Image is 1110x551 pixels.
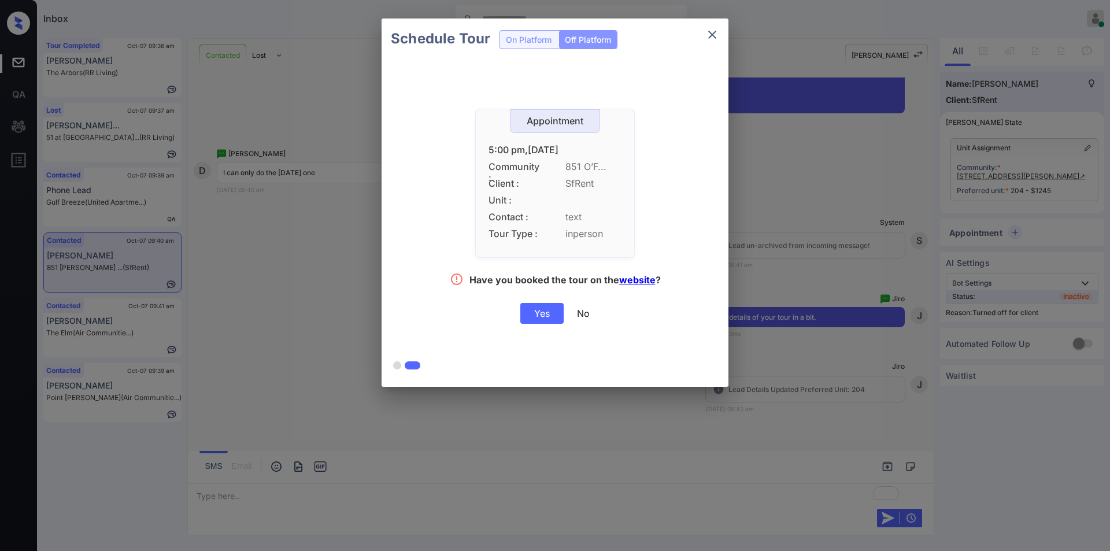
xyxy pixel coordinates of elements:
span: Client : [489,178,541,189]
span: 851 O’F... [565,161,621,172]
h2: Schedule Tour [382,19,499,59]
a: website [619,274,656,286]
span: Unit : [489,195,541,206]
div: Appointment [510,116,600,127]
span: text [565,212,621,223]
span: Community : [489,161,541,172]
div: 5:00 pm,[DATE] [489,145,621,156]
button: close [701,23,724,46]
div: Have you booked the tour on the ? [469,274,661,289]
span: inperson [565,228,621,239]
span: Tour Type : [489,228,541,239]
div: Yes [520,303,564,324]
span: SfRent [565,178,621,189]
span: Contact : [489,212,541,223]
div: No [577,308,590,319]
